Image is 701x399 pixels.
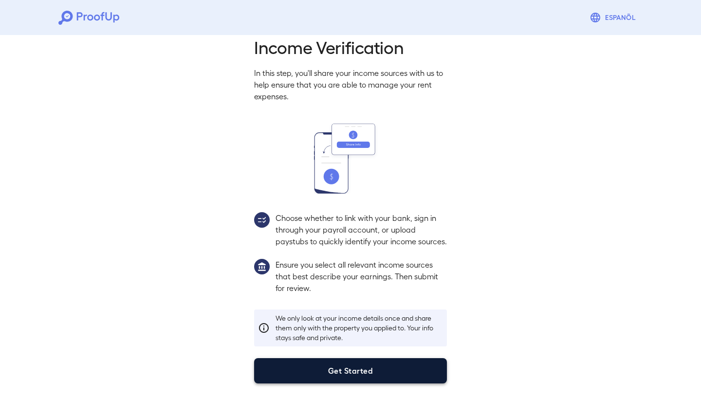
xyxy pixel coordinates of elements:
img: transfer_money.svg [314,124,387,194]
h2: Income Verification [254,36,447,57]
img: group1.svg [254,259,270,274]
button: Get Started [254,358,447,383]
p: Ensure you select all relevant income sources that best describe your earnings. Then submit for r... [276,259,447,294]
p: We only look at your income details once and share them only with the property you applied to. Yo... [276,313,443,343]
button: Espanõl [586,8,643,27]
p: In this step, you'll share your income sources with us to help ensure that you are able to manage... [254,67,447,102]
p: Choose whether to link with your bank, sign in through your payroll account, or upload paystubs t... [276,212,447,247]
img: group2.svg [254,212,270,228]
